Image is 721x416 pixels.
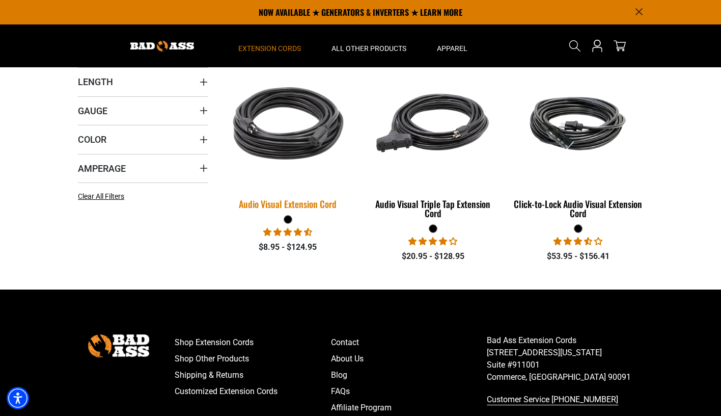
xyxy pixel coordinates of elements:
a: Clear All Filters [78,191,128,202]
a: Shipping & Returns [175,367,331,383]
a: black Click-to-Lock Audio Visual Extension Cord [513,60,643,224]
summary: Gauge [78,96,208,125]
span: Color [78,134,106,145]
img: black [217,58,359,189]
div: $53.95 - $156.41 [513,250,643,263]
summary: Search [567,38,583,54]
a: About Us [331,351,487,367]
img: Bad Ass Extension Cords [88,334,149,357]
a: Open this option [589,24,605,67]
summary: Amperage [78,154,208,183]
summary: Length [78,67,208,96]
summary: All Other Products [316,24,422,67]
div: $8.95 - $124.95 [223,241,353,253]
img: black [514,84,642,163]
summary: Extension Cords [223,24,316,67]
p: Bad Ass Extension Cords [STREET_ADDRESS][US_STATE] Suite #911001 Commerce, [GEOGRAPHIC_DATA] 90091 [487,334,643,383]
a: black Audio Visual Triple Tap Extension Cord [368,60,498,224]
a: cart [612,40,628,52]
span: 4.71 stars [263,227,312,237]
img: black [369,65,497,182]
span: 3.75 stars [408,237,457,246]
summary: Apparel [422,24,483,67]
span: Gauge [78,105,107,117]
div: $20.95 - $128.95 [368,250,498,263]
span: Clear All Filters [78,192,124,200]
div: Audio Visual Triple Tap Extension Cord [368,199,498,218]
span: Length [78,76,113,88]
a: Blog [331,367,487,383]
img: Bad Ass Extension Cords [130,41,194,51]
span: Apparel [437,44,467,53]
a: Customized Extension Cords [175,383,331,400]
a: black Audio Visual Extension Cord [223,60,353,215]
a: call 833-674-1699 [487,392,643,408]
div: Accessibility Menu [7,387,29,409]
a: Shop Extension Cords [175,334,331,351]
div: Click-to-Lock Audio Visual Extension Cord [513,199,643,218]
summary: Color [78,125,208,153]
div: Audio Visual Extension Cord [223,199,353,209]
a: Shop Other Products [175,351,331,367]
a: Affiliate Program [331,400,487,416]
span: Extension Cords [238,44,301,53]
a: Contact [331,334,487,351]
span: 3.50 stars [553,237,602,246]
span: Amperage [78,163,126,174]
span: All Other Products [331,44,406,53]
a: FAQs [331,383,487,400]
